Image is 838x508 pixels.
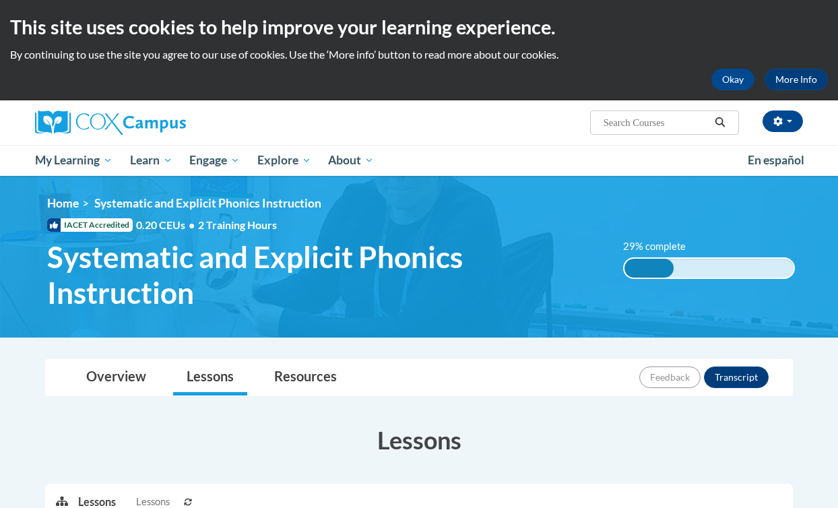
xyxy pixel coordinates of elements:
a: Overview [73,360,160,395]
span: Systematic and Explicit Phonics Instruction [94,196,321,210]
a: Learn [121,145,181,176]
span: Systematic and Explicit Phonics Instruction [47,239,603,311]
span: 0.20 CEUs [136,218,198,232]
div: 29% complete [624,259,674,278]
a: Lessons [173,360,247,395]
span: En español [748,153,804,167]
a: My Learning [26,145,121,176]
span: 2 Training Hours [198,218,277,231]
button: Search [710,115,730,131]
a: More Info [765,69,828,90]
h2: This site uses cookies to help improve your learning experience. [10,13,828,40]
span: • [189,218,195,231]
a: Engage [181,145,249,176]
button: Feedback [639,367,701,388]
button: Okay [711,69,754,90]
span: Explore [257,152,311,168]
img: Cox Campus [35,110,186,135]
a: En español [739,146,813,174]
button: Transcript [704,367,769,388]
a: Resources [261,360,350,395]
a: Home [47,196,79,210]
span: Learn [130,152,172,168]
a: Cox Campus [35,110,278,135]
a: Explore [249,145,320,176]
span: My Learning [35,152,112,168]
span: IACET Accredited [47,218,133,232]
span: Engage [189,152,240,168]
button: Account Settings [763,110,803,132]
div: Main menu [25,145,813,176]
span: About [328,152,374,168]
input: Search Courses [602,115,710,131]
h3: Lessons [45,423,793,457]
a: About [320,145,383,176]
p: By continuing to use the site you agree to our use of cookies. Use the ‘More info’ button to read... [10,47,828,62]
label: 29% complete [623,239,701,254]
